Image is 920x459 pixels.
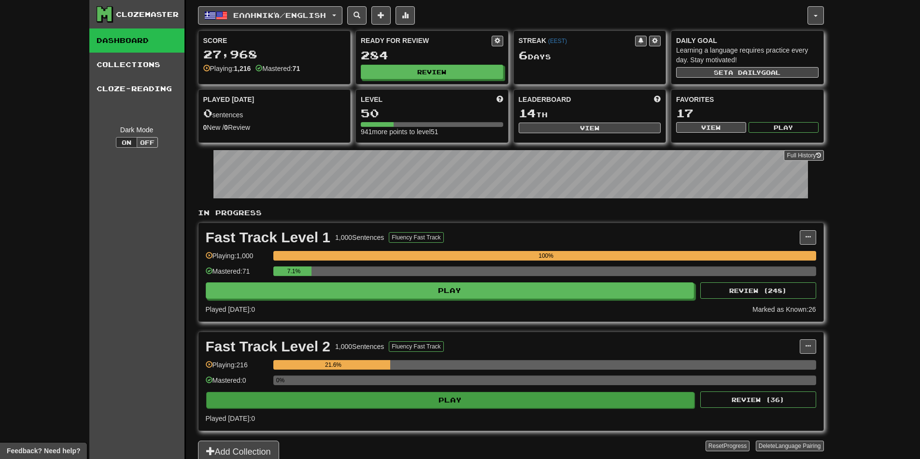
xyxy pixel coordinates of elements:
[749,122,819,133] button: Play
[215,209,262,217] span: ogress
[676,45,819,65] div: Learning a language requires practice every day. Stay motivated!
[676,107,819,119] div: 17
[676,122,746,133] button: View
[233,11,326,19] span: Ελληνικά / English
[137,137,158,148] button: Off
[206,339,331,354] div: Fast Track Level 2
[276,266,312,276] div: 7.1%
[206,360,269,376] div: Playing: 216
[396,6,415,25] button: More stats
[361,49,503,61] div: 284
[206,415,255,422] span: Played [DATE]: 0
[496,95,503,104] span: Score more points to level up
[335,233,384,242] div: 1,000 Sentences
[206,376,269,391] div: Mastered: 0
[89,28,184,53] a: Dashboard
[519,48,528,62] span: 6
[728,69,761,76] span: a daily
[700,282,816,299] button: Review (248)
[347,6,367,25] button: Search sentences
[706,441,750,451] button: ResetProgress
[203,95,255,104] span: Played [DATE]
[7,446,80,456] span: Open feedback widget
[116,10,179,19] div: Clozemaster
[361,127,503,137] div: 941 more points to level 51
[224,124,228,131] strong: 0
[198,6,342,25] button: Ελληνικά/English
[255,64,300,73] div: Mastered:
[752,305,816,314] div: Marked as Known: 26
[276,360,391,370] div: 21.6%
[203,124,207,131] strong: 0
[206,282,694,299] button: Play
[203,106,212,120] span: 0
[676,67,819,78] button: Seta dailygoal
[198,209,262,217] span: In
[519,95,571,104] span: Leaderboard
[519,107,661,120] div: th
[371,6,391,25] button: Add sentence to collection
[361,95,382,104] span: Level
[361,107,503,119] div: 50
[676,95,819,104] div: Favorites
[361,36,492,45] div: Ready for Review
[89,77,184,101] a: Cloze-Reading
[89,53,184,77] a: Collections
[775,443,821,449] span: Language Pairing
[335,342,384,351] div: 1,000 Sentences
[206,306,255,313] span: Played [DATE]: 0
[276,251,816,261] div: 100%
[203,123,346,132] div: New / Review
[293,65,300,72] strong: 71
[519,49,661,62] div: Day s
[389,232,443,243] button: Fluency Fast Track
[206,266,269,282] div: Mastered: 71
[519,123,661,133] button: View
[676,36,819,45] div: Daily Goal
[654,95,661,104] span: This week in points, UTC
[116,137,137,148] button: On
[234,65,251,72] strong: 1,216
[206,251,269,267] div: Playing: 1,000
[519,36,636,45] div: Streak
[203,36,346,45] div: Score
[389,341,443,352] button: Fluency Fast Track
[215,209,227,217] span: Pr
[97,125,177,135] div: Dark Mode
[206,230,331,245] div: Fast Track Level 1
[548,38,567,44] a: (EEST)
[756,441,824,451] button: DeleteLanguage Pairing
[700,391,816,408] button: Review (36)
[519,106,536,120] span: 14
[203,48,346,60] div: 27,968
[206,392,695,408] button: Play
[723,443,747,449] span: Progress
[361,65,503,79] button: Review
[784,150,823,161] a: Full History
[203,107,346,120] div: sentences
[203,64,251,73] div: Playing:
